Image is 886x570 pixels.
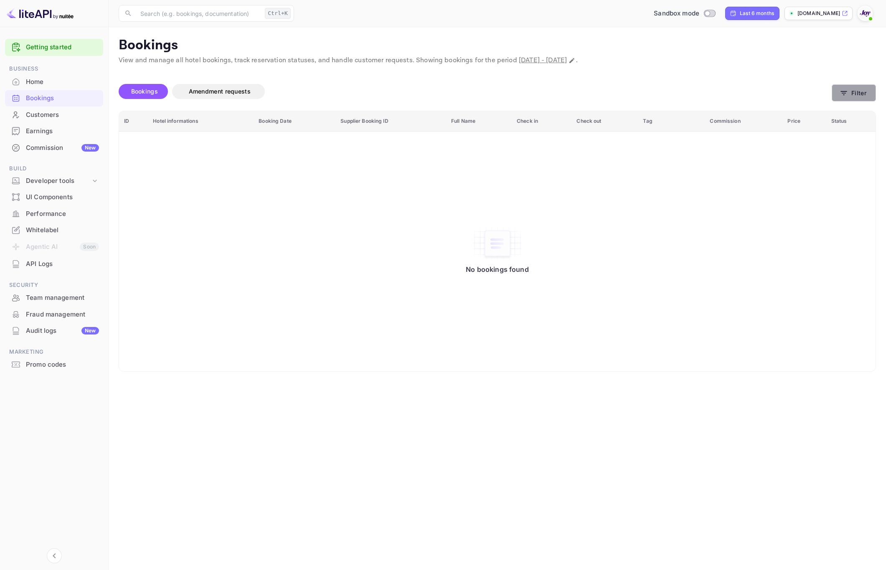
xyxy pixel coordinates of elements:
[5,164,103,173] span: Build
[5,347,103,357] span: Marketing
[5,290,103,305] a: Team management
[5,140,103,155] a: CommissionNew
[26,293,99,303] div: Team management
[5,107,103,123] div: Customers
[135,5,261,22] input: Search (e.g. bookings, documentation)
[472,226,523,261] img: No bookings found
[81,327,99,334] div: New
[519,56,567,65] span: [DATE] - [DATE]
[5,140,103,156] div: CommissionNew
[5,206,103,222] div: Performance
[5,290,103,306] div: Team management
[5,222,103,238] div: Whitelabel
[7,7,74,20] img: LiteAPI logo
[119,37,876,54] p: Bookings
[189,88,251,95] span: Amendment requests
[5,123,103,139] div: Earnings
[512,111,571,132] th: Check in
[5,256,103,271] a: API Logs
[254,111,335,132] th: Booking Date
[26,225,99,235] div: Whitelabel
[571,111,638,132] th: Check out
[705,111,782,132] th: Commission
[5,323,103,339] div: Audit logsNew
[26,259,99,269] div: API Logs
[265,8,291,19] div: Ctrl+K
[797,10,840,17] p: [DOMAIN_NAME]
[782,111,826,132] th: Price
[466,265,529,274] p: No bookings found
[26,143,99,153] div: Commission
[832,84,876,101] button: Filter
[740,10,774,17] div: Last 6 months
[148,111,254,132] th: Hotel informations
[654,9,699,18] span: Sandbox mode
[650,9,718,18] div: Switch to Production mode
[5,74,103,89] a: Home
[5,189,103,205] div: UI Components
[335,111,446,132] th: Supplier Booking ID
[26,360,99,370] div: Promo codes
[26,176,91,186] div: Developer tools
[119,56,876,66] p: View and manage all hotel bookings, track reservation statuses, and handle customer requests. Sho...
[47,548,62,563] button: Collapse navigation
[81,144,99,152] div: New
[5,90,103,106] a: Bookings
[26,77,99,87] div: Home
[5,39,103,56] div: Getting started
[5,323,103,338] a: Audit logsNew
[5,357,103,372] a: Promo codes
[26,127,99,136] div: Earnings
[119,111,148,132] th: ID
[858,7,872,20] img: With Joy
[638,111,705,132] th: Tag
[131,88,158,95] span: Bookings
[5,90,103,106] div: Bookings
[5,222,103,238] a: Whitelabel
[5,281,103,290] span: Security
[5,107,103,122] a: Customers
[26,94,99,103] div: Bookings
[26,193,99,202] div: UI Components
[119,111,876,371] table: booking table
[5,307,103,322] a: Fraud management
[446,111,512,132] th: Full Name
[5,206,103,221] a: Performance
[26,310,99,319] div: Fraud management
[568,56,576,65] button: Change date range
[5,189,103,205] a: UI Components
[26,326,99,336] div: Audit logs
[5,357,103,373] div: Promo codes
[5,174,103,188] div: Developer tools
[26,43,99,52] a: Getting started
[119,84,832,99] div: account-settings tabs
[826,111,876,132] th: Status
[26,110,99,120] div: Customers
[5,64,103,73] span: Business
[5,307,103,323] div: Fraud management
[5,123,103,139] a: Earnings
[26,209,99,219] div: Performance
[5,74,103,90] div: Home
